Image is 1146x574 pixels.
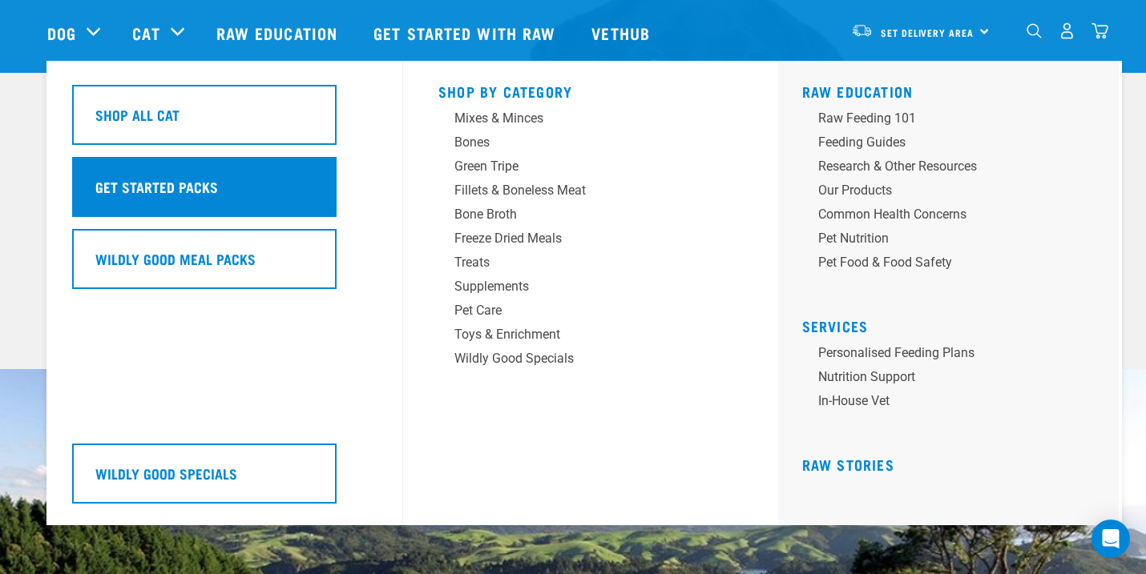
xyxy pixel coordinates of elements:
div: Toys & Enrichment [454,325,704,344]
a: Bones [438,133,743,157]
a: Vethub [575,1,670,65]
div: Pet Food & Food Safety [818,253,1068,272]
img: van-moving.png [851,23,873,38]
a: Dog [47,21,76,45]
div: Fillets & Boneless Meat [454,181,704,200]
a: Supplements [438,277,743,301]
div: Common Health Concerns [818,205,1068,224]
div: Open Intercom Messenger [1092,520,1130,558]
a: Get Started Packs [72,157,377,229]
h5: Shop By Category [438,83,743,96]
h5: Services [802,318,1107,331]
a: Get started with Raw [357,1,575,65]
a: Raw Stories [802,460,894,468]
h5: Wildly Good Specials [95,463,237,484]
a: Research & Other Resources [802,157,1107,181]
div: Research & Other Resources [818,157,1068,176]
a: Raw Education [802,87,914,95]
a: Shop All Cat [72,85,377,157]
h5: Wildly Good Meal Packs [95,248,256,269]
div: Green Tripe [454,157,704,176]
h5: Get Started Packs [95,176,218,197]
a: Mixes & Minces [438,109,743,133]
div: Mixes & Minces [454,109,704,128]
a: Treats [438,253,743,277]
a: Green Tripe [438,157,743,181]
a: Wildly Good Specials [438,349,743,373]
a: Wildly Good Specials [72,444,377,516]
a: In-house vet [802,391,1107,415]
a: Common Health Concerns [802,205,1107,229]
span: Set Delivery Area [881,30,974,35]
div: Pet Care [454,301,704,320]
a: Fillets & Boneless Meat [438,181,743,205]
a: Bone Broth [438,205,743,229]
div: Raw Feeding 101 [818,109,1068,128]
div: Wildly Good Specials [454,349,704,368]
img: home-icon-1@2x.png [1027,23,1042,38]
div: Bone Broth [454,205,704,224]
a: Personalised Feeding Plans [802,343,1107,367]
a: Cat [132,21,159,45]
a: Pet Food & Food Safety [802,253,1107,277]
a: Our Products [802,181,1107,205]
a: Pet Care [438,301,743,325]
img: home-icon@2x.png [1092,22,1108,39]
div: Feeding Guides [818,133,1068,152]
a: Raw Feeding 101 [802,109,1107,133]
div: Treats [454,253,704,272]
div: Our Products [818,181,1068,200]
img: user.png [1059,22,1075,39]
a: Feeding Guides [802,133,1107,157]
h5: Shop All Cat [95,104,180,125]
a: Raw Education [200,1,357,65]
div: Freeze Dried Meals [454,229,704,248]
div: Pet Nutrition [818,229,1068,248]
a: Nutrition Support [802,367,1107,391]
div: Bones [454,133,704,152]
a: Pet Nutrition [802,229,1107,253]
a: Freeze Dried Meals [438,229,743,253]
a: Toys & Enrichment [438,325,743,349]
div: Supplements [454,277,704,296]
a: Wildly Good Meal Packs [72,229,377,301]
